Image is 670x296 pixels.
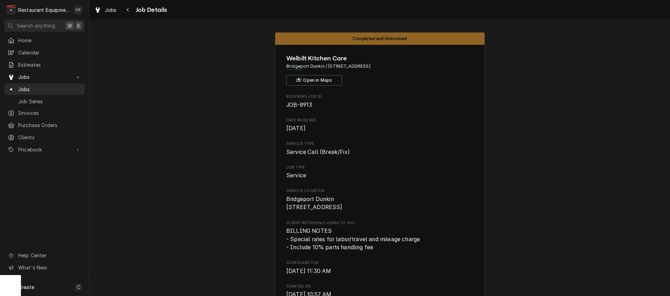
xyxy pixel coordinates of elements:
[353,36,407,41] span: Completed and Uninvoiced
[275,32,485,45] div: Status
[4,262,85,273] a: Go to What's New
[17,22,55,29] span: Search anything
[286,63,473,69] span: Address
[18,109,81,117] span: Invoices
[4,59,85,71] a: Estimates
[4,96,85,107] a: Job Series
[286,268,331,274] span: [DATE] 11:30 AM
[105,6,117,14] span: Jobs
[6,5,16,15] div: R
[286,284,473,289] span: Started On
[73,5,83,15] div: KR
[286,118,473,133] div: Date Received
[73,5,83,15] div: Kelli Robinette's Avatar
[286,260,473,266] span: Scheduled For
[4,47,85,58] a: Calendar
[286,141,473,147] span: Service Type
[286,227,473,252] span: [object Object]
[286,165,473,170] span: Job Type
[286,188,473,212] div: Service Location
[18,86,81,93] span: Jobs
[286,141,473,156] div: Service Type
[286,54,473,63] span: Name
[4,144,85,155] a: Go to Pricebook
[18,284,34,290] span: Create
[286,196,343,211] span: Bridgeport Dunkin [STREET_ADDRESS]
[286,75,342,86] button: Open in Maps
[4,132,85,143] a: Clients
[286,101,473,109] span: Roopairs Job ID
[286,148,473,156] span: Service Type
[286,54,473,86] div: Client Information
[4,83,85,95] a: Jobs
[286,94,473,109] div: Roopairs Job ID
[18,121,81,129] span: Purchase Orders
[286,125,305,132] span: [DATE]
[77,283,80,291] span: C
[286,172,306,179] span: Service
[18,61,81,68] span: Estimates
[18,252,81,259] span: Help Center
[18,134,81,141] span: Clients
[286,228,420,251] span: BILLING NOTES - Special rates for labor/travel and mileage charge - Include 10% parts handling fee
[286,94,473,99] span: Roopairs Job ID
[4,35,85,46] a: Home
[286,171,473,180] span: Job Type
[286,220,473,226] span: Client Notes
[67,22,72,29] span: ⌘
[286,124,473,133] span: Date Received
[286,267,473,275] span: Scheduled For
[18,98,81,105] span: Job Series
[4,107,85,119] a: Invoices
[4,250,85,261] a: Go to Help Center
[18,146,71,153] span: Pricebook
[286,118,473,123] span: Date Received
[286,195,473,212] span: Service Location
[4,71,85,83] a: Go to Jobs
[134,5,167,15] span: Job Details
[286,165,473,180] div: Job Type
[286,220,473,252] div: [object Object]
[286,102,312,108] span: JOB-8913
[315,221,355,225] span: (Only Visible to You)
[77,22,80,29] span: K
[18,264,81,271] span: What's New
[18,73,71,81] span: Jobs
[91,4,119,16] a: Jobs
[4,20,85,32] button: Search anything⌘K
[6,5,16,15] div: Restaurant Equipment Diagnostics's Avatar
[18,37,81,44] span: Home
[4,119,85,131] a: Purchase Orders
[286,149,350,155] span: Service Call (Break/Fix)
[123,4,134,15] button: Navigate back
[286,260,473,275] div: Scheduled For
[18,6,69,14] div: Restaurant Equipment Diagnostics
[286,188,473,194] span: Service Location
[18,49,81,56] span: Calendar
